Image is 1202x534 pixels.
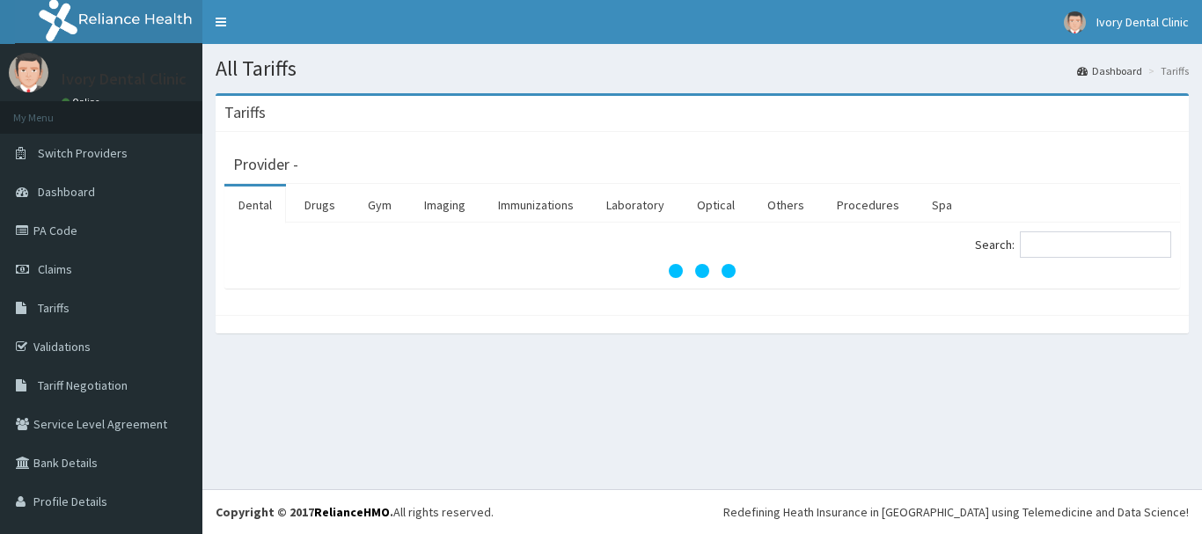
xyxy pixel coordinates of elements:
[918,187,966,223] a: Spa
[38,145,128,161] span: Switch Providers
[823,187,913,223] a: Procedures
[723,503,1189,521] div: Redefining Heath Insurance in [GEOGRAPHIC_DATA] using Telemedicine and Data Science!
[224,105,266,121] h3: Tariffs
[62,71,187,87] p: Ivory Dental Clinic
[975,231,1171,258] label: Search:
[314,504,390,520] a: RelianceHMO
[38,300,70,316] span: Tariffs
[38,184,95,200] span: Dashboard
[1077,63,1142,78] a: Dashboard
[1144,63,1189,78] li: Tariffs
[38,261,72,277] span: Claims
[1096,14,1189,30] span: Ivory Dental Clinic
[1064,11,1086,33] img: User Image
[224,187,286,223] a: Dental
[667,236,737,306] svg: audio-loading
[38,377,128,393] span: Tariff Negotiation
[216,504,393,520] strong: Copyright © 2017 .
[216,57,1189,80] h1: All Tariffs
[62,96,104,108] a: Online
[9,53,48,92] img: User Image
[753,187,818,223] a: Others
[354,187,406,223] a: Gym
[290,187,349,223] a: Drugs
[202,489,1202,534] footer: All rights reserved.
[1020,231,1171,258] input: Search:
[410,187,480,223] a: Imaging
[683,187,749,223] a: Optical
[484,187,588,223] a: Immunizations
[592,187,678,223] a: Laboratory
[233,157,298,172] h3: Provider -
